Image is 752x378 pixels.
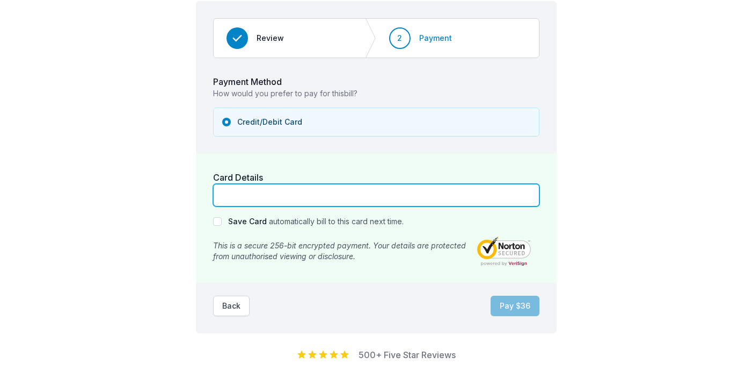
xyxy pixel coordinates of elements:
span: Credit/Debit Card [237,117,302,127]
span: 2 [397,33,402,44]
p: How would you prefer to pay for this bill ? [213,88,539,99]
nav: Progress [213,18,539,58]
span: Payment [419,33,452,44]
label: Save Card [228,217,267,226]
span: Review [257,33,284,44]
button: Back [213,296,250,316]
p: This is a secure 256-bit encrypted payment. Your details are protected from unauthorised viewing ... [213,240,469,262]
span: automatically bill to this card next time. [269,217,404,226]
a: 500+ Five Star Reviews [359,350,456,360]
input: Credit/Debit Card [222,118,231,126]
iframe: To enrich screen reader interactions, please activate Accessibility in Grammarly extension settings [220,189,532,202]
label: Card Details [213,172,263,183]
button: Pay $36 [491,296,539,316]
label: Payment Method [213,76,282,87]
